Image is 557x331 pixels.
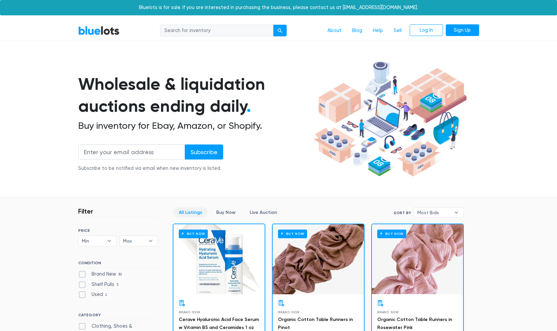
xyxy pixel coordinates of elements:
a: Buy Now [273,224,364,294]
span: Max [123,236,145,246]
b: ▾ [102,236,116,246]
a: All Listings [173,207,208,218]
h6: CATEGORY [78,313,158,320]
a: Help [368,24,388,37]
a: Live Auction [244,207,283,218]
label: Brand New [78,271,124,278]
h2: Buy inventory for Ebay, Amazon, or Shopify. [78,120,311,131]
b: ▾ [144,236,158,246]
span: Min [82,236,104,246]
h6: CONDITION [78,261,158,268]
a: Sign Up [446,24,479,36]
h6: Buy Now [377,230,406,238]
a: Blog [347,24,368,37]
b: ▾ [449,208,463,218]
img: hero-ee84e7d0318cb26816c560f6b4441b76977f77a177738b4e94f68c95b2b83dbb.png [311,58,469,180]
a: About [322,24,347,37]
div: Subscribe to be notified via email when new inventory is listed. [78,165,223,172]
span: Brand New [179,310,200,314]
span: 30 [116,272,124,277]
a: BlueLots [78,26,120,35]
h6: Buy Now [278,230,307,238]
span: 2 [103,293,110,298]
input: Subscribe [185,144,223,159]
label: Sort By [394,210,411,216]
h6: PRICE [78,228,158,233]
a: Sell [388,24,407,37]
span: . [247,96,251,116]
span: Brand New [377,310,399,314]
a: Organic Cotton Table Runners in Pinot [278,317,353,330]
input: Search for inventory [160,25,274,37]
span: 3 [114,282,121,288]
a: Buy Now [173,224,265,294]
a: Log In [410,24,443,36]
h1: Wholesale & liquidation auctions ending daily [78,73,311,117]
h6: Buy Now [179,230,208,238]
span: Brand New [278,310,300,314]
a: Cerave Hyaluronic Acid Face Serum w Vitamin B5 and Ceramides 1 oz [179,317,259,330]
label: Used [78,291,110,298]
span: Most Bids [417,208,451,218]
input: Enter your email address [78,144,185,159]
a: Organic Cotton Table Runners in Rosewater Pink [377,317,452,330]
label: Shelf Pulls [78,281,121,288]
a: Buy Now [372,224,463,294]
a: Buy Now [211,207,241,218]
h3: Filter [78,207,93,215]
